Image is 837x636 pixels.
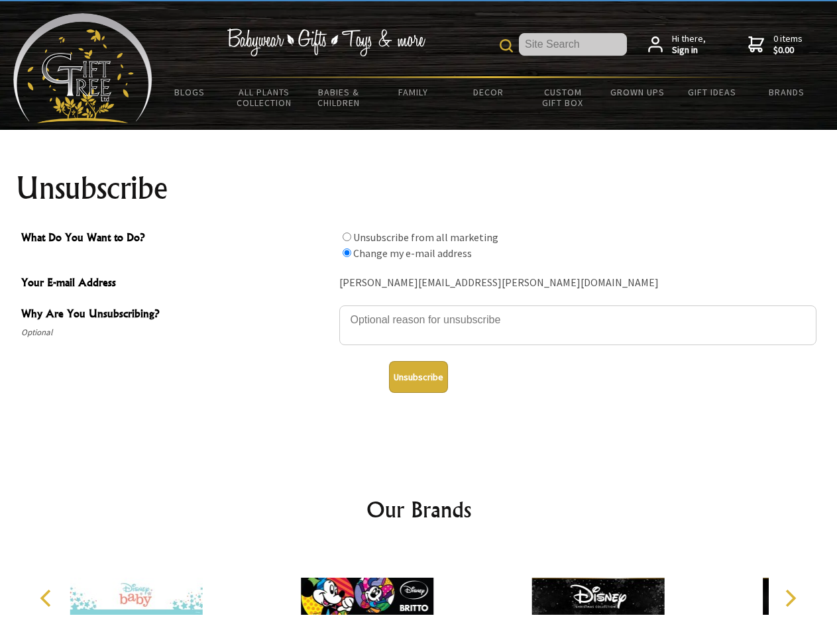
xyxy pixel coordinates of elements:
h2: Our Brands [27,494,811,525]
a: Babies & Children [302,78,376,117]
div: [PERSON_NAME][EMAIL_ADDRESS][PERSON_NAME][DOMAIN_NAME] [339,273,816,293]
a: 0 items$0.00 [748,33,803,56]
label: Change my e-mail address [353,246,472,260]
span: What Do You Want to Do? [21,229,333,248]
a: Grown Ups [600,78,675,106]
button: Previous [33,584,62,613]
span: Your E-mail Address [21,274,333,293]
img: Babyware - Gifts - Toys and more... [13,13,152,123]
span: Optional [21,325,333,341]
span: Why Are You Unsubscribing? [21,305,333,325]
a: Family [376,78,451,106]
a: Gift Ideas [675,78,750,106]
span: Hi there, [672,33,706,56]
input: Site Search [519,33,627,56]
a: Brands [750,78,824,106]
a: BLOGS [152,78,227,106]
button: Unsubscribe [389,361,448,393]
textarea: Why Are You Unsubscribing? [339,305,816,345]
a: All Plants Collection [227,78,302,117]
span: 0 items [773,32,803,56]
img: Babywear - Gifts - Toys & more [227,28,425,56]
a: Decor [451,78,526,106]
input: What Do You Want to Do? [343,233,351,241]
img: product search [500,39,513,52]
strong: $0.00 [773,44,803,56]
button: Next [775,584,805,613]
a: Hi there,Sign in [648,33,706,56]
h1: Unsubscribe [16,172,822,204]
a: Custom Gift Box [526,78,600,117]
strong: Sign in [672,44,706,56]
input: What Do You Want to Do? [343,248,351,257]
label: Unsubscribe from all marketing [353,231,498,244]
